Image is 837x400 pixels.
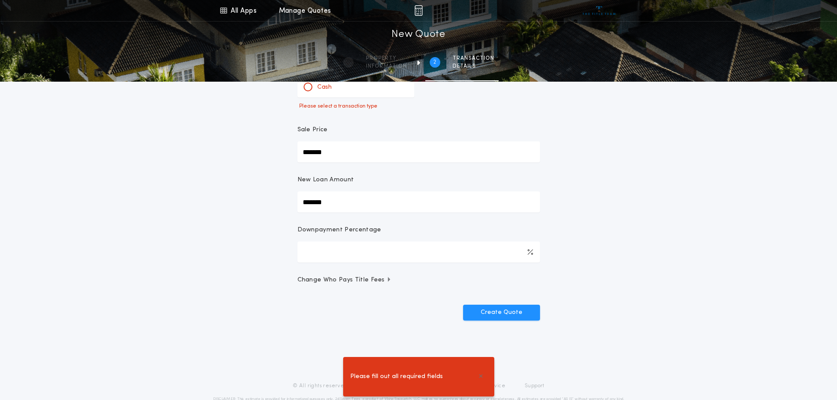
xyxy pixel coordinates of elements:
[317,83,332,92] p: Cash
[297,191,540,213] input: New Loan Amount
[583,6,616,15] img: vs-icon
[453,63,494,70] span: details
[453,55,494,62] span: Transaction
[297,126,328,134] p: Sale Price
[366,55,407,62] span: Property
[433,59,436,66] h2: 2
[297,141,540,162] input: Sale Price
[297,276,392,285] span: Change Who Pays Title Fees
[297,176,354,184] p: New Loan Amount
[297,226,381,234] p: Downpayment Percentage
[366,63,407,70] span: information
[350,372,443,382] span: Please fill out all required fields
[391,28,445,42] h1: New Quote
[463,305,540,321] button: Create Quote
[297,241,540,263] input: Downpayment Percentage
[297,103,540,110] p: Please select a transaction type
[414,5,423,16] img: img
[297,276,540,285] button: Change Who Pays Title Fees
